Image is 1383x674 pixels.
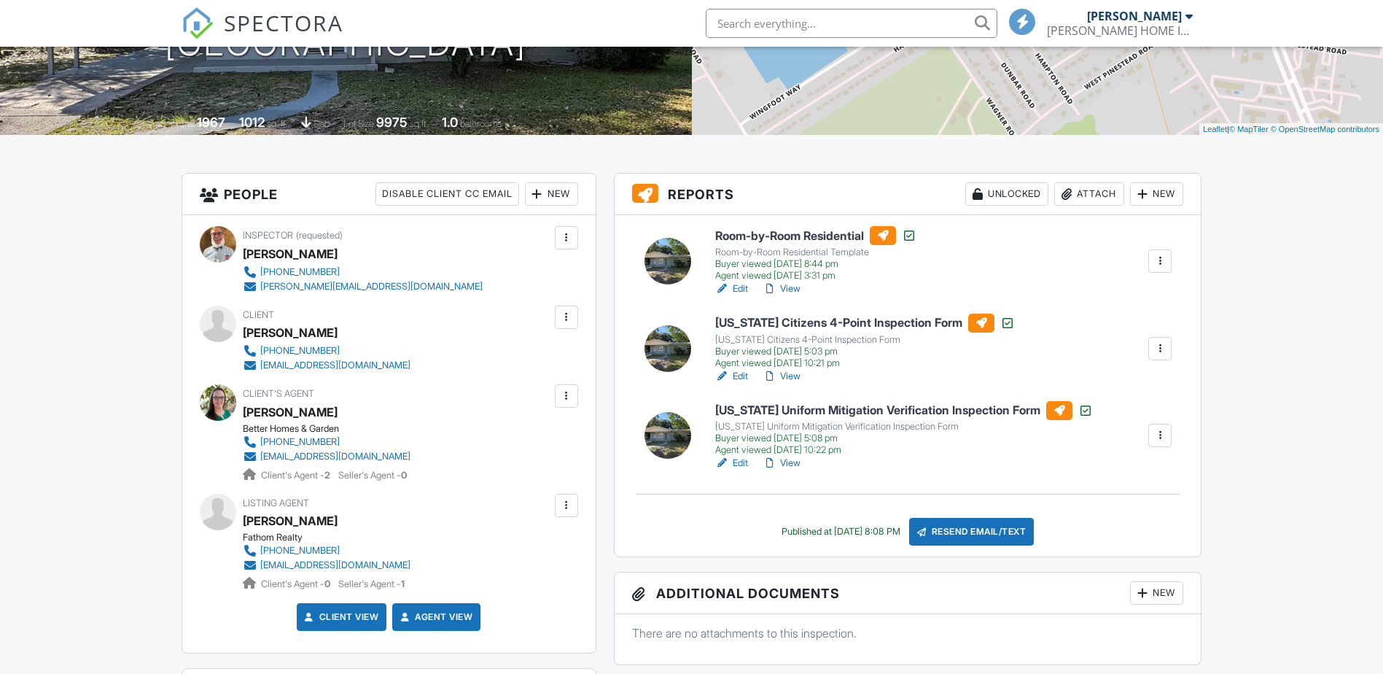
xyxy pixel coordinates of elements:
[239,115,265,130] div: 1012
[243,322,338,344] div: [PERSON_NAME]
[782,526,900,538] div: Published at [DATE] 8:08 PM
[763,282,800,296] a: View
[715,456,748,470] a: Edit
[338,578,405,589] span: Seller's Agent -
[324,578,330,589] strong: 0
[376,115,408,130] div: 9975
[715,334,1015,346] div: [US_STATE] Citizens 4-Point Inspection Form
[324,470,330,481] strong: 2
[715,401,1093,457] a: [US_STATE] Uniform Mitigation Verification Inspection Form [US_STATE] Uniform Mitigation Verifica...
[243,309,274,320] span: Client
[401,578,405,589] strong: 1
[1271,125,1379,133] a: © OpenStreetMap contributors
[397,610,472,624] a: Agent View
[243,344,410,358] a: [PHONE_NUMBER]
[243,388,314,399] span: Client's Agent
[1130,182,1183,206] div: New
[715,258,916,270] div: Buyer viewed [DATE] 8:44 pm
[615,174,1201,215] h3: Reports
[460,118,502,129] span: bathrooms
[1203,125,1227,133] a: Leaflet
[401,470,407,481] strong: 0
[715,433,1093,444] div: Buyer viewed [DATE] 5:08 pm
[525,182,578,206] div: New
[224,7,343,38] span: SPECTORA
[260,281,483,293] div: [PERSON_NAME][EMAIL_ADDRESS][DOMAIN_NAME]
[261,578,332,589] span: Client's Agent -
[243,532,422,543] div: Fathom Realty
[715,226,916,245] h6: Room-by-Room Residential
[243,558,410,573] a: [EMAIL_ADDRESS][DOMAIN_NAME]
[182,174,596,215] h3: People
[763,456,800,470] a: View
[243,435,410,449] a: [PHONE_NUMBER]
[260,266,340,278] div: [PHONE_NUMBER]
[715,270,916,282] div: Agent viewed [DATE] 3:31 pm
[410,118,428,129] span: sq.ft.
[1054,182,1124,206] div: Attach
[715,282,748,296] a: Edit
[261,470,332,481] span: Client's Agent -
[715,314,1015,333] h6: [US_STATE] Citizens 4-Point Inspection Form
[632,625,1184,641] p: There are no attachments to this inspection.
[1047,23,1193,38] div: ROLFS HOME INSPECTION LLC
[260,559,410,571] div: [EMAIL_ADDRESS][DOMAIN_NAME]
[715,226,916,282] a: Room-by-Room Residential Room-by-Room Residential Template Buyer viewed [DATE] 8:44 pm Agent view...
[243,358,410,373] a: [EMAIL_ADDRESS][DOMAIN_NAME]
[243,279,483,294] a: [PERSON_NAME][EMAIL_ADDRESS][DOMAIN_NAME]
[1087,9,1182,23] div: [PERSON_NAME]
[296,230,343,241] span: (requested)
[715,421,1093,433] div: [US_STATE] Uniform Mitigation Verification Inspection Form
[343,118,374,129] span: Lot Size
[715,401,1093,420] h6: [US_STATE] Uniform Mitigation Verification Inspection Form
[965,182,1048,206] div: Unlocked
[243,230,293,241] span: Inspector
[375,182,519,206] div: Disable Client CC Email
[260,451,410,462] div: [EMAIL_ADDRESS][DOMAIN_NAME]
[715,444,1093,456] div: Agent viewed [DATE] 10:22 pm
[715,357,1015,369] div: Agent viewed [DATE] 10:21 pm
[715,346,1015,357] div: Buyer viewed [DATE] 5:03 pm
[243,510,338,532] a: [PERSON_NAME]
[302,610,379,624] a: Client View
[182,7,214,39] img: The Best Home Inspection Software - Spectora
[267,118,287,129] span: sq. ft.
[179,118,195,129] span: Built
[763,369,800,384] a: View
[243,265,483,279] a: [PHONE_NUMBER]
[243,243,338,265] div: [PERSON_NAME]
[909,518,1035,546] div: Resend Email/Text
[1199,123,1383,136] div: |
[197,115,225,130] div: 1967
[243,449,410,464] a: [EMAIL_ADDRESS][DOMAIN_NAME]
[260,360,410,371] div: [EMAIL_ADDRESS][DOMAIN_NAME]
[243,401,338,423] a: [PERSON_NAME]
[442,115,458,130] div: 1.0
[338,470,407,481] span: Seller's Agent -
[1130,581,1183,605] div: New
[313,118,330,129] span: slab
[615,573,1201,614] h3: Additional Documents
[260,545,340,557] div: [PHONE_NUMBER]
[715,314,1015,369] a: [US_STATE] Citizens 4-Point Inspection Form [US_STATE] Citizens 4-Point Inspection Form Buyer vie...
[182,20,343,50] a: SPECTORA
[243,423,422,435] div: Better Homes & Garden
[715,369,748,384] a: Edit
[706,9,997,38] input: Search everything...
[260,345,340,357] div: [PHONE_NUMBER]
[260,436,340,448] div: [PHONE_NUMBER]
[715,247,916,258] div: Room-by-Room Residential Template
[1229,125,1269,133] a: © MapTiler
[243,543,410,558] a: [PHONE_NUMBER]
[243,497,309,508] span: Listing Agent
